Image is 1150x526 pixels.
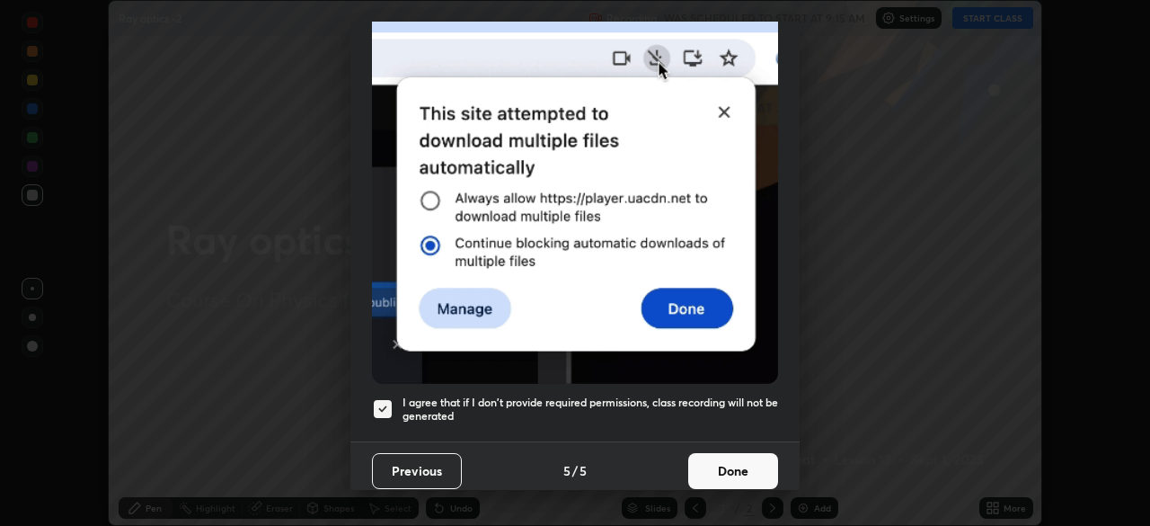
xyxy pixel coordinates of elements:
button: Done [688,453,778,489]
h5: I agree that if I don't provide required permissions, class recording will not be generated [402,396,778,423]
button: Previous [372,453,462,489]
h4: 5 [563,461,571,480]
h4: 5 [579,461,587,480]
h4: / [572,461,578,480]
